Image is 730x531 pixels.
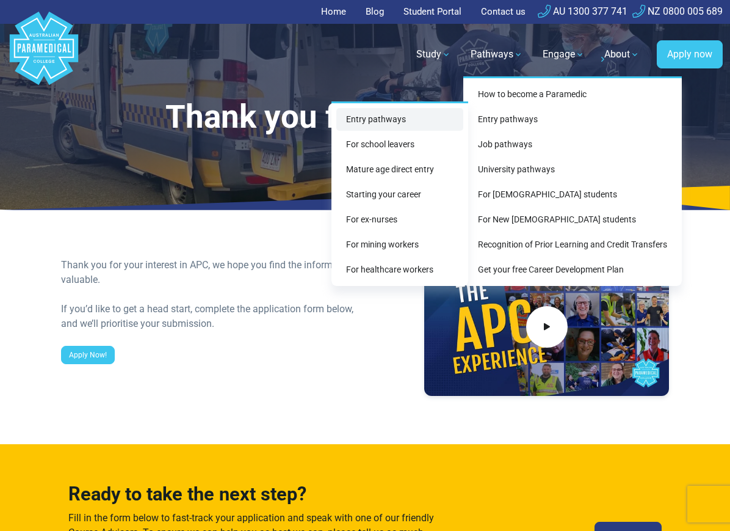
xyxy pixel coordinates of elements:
a: Job pathways [468,133,677,156]
a: For [DEMOGRAPHIC_DATA] students [468,183,677,206]
a: For ex-nurses [336,208,463,231]
a: Mature age direct entry [336,158,463,181]
a: Get your free Career Development Plan [468,258,677,281]
a: NZ 0800 005 689 [632,5,723,17]
a: Apply Now! [61,346,115,364]
a: Apply now [657,40,723,68]
a: Entry pathways [336,108,463,131]
a: Australian Paramedical College [7,24,81,86]
a: Engage [535,37,592,71]
div: Entry pathways [331,101,468,286]
div: If you’d like to get a head start, complete the application form below, and we’ll prioritise your... [61,302,358,331]
a: University pathways [468,158,677,181]
a: For New [DEMOGRAPHIC_DATA] students [468,208,677,231]
a: Study [409,37,458,71]
a: Pathways [463,37,530,71]
a: For school leavers [336,133,463,156]
h3: Ready to take the next step? [68,483,459,506]
h1: Thank you for your enquiry! [61,98,669,136]
a: About [597,37,647,71]
a: AU 1300 377 741 [538,5,627,17]
a: Starting your career [336,183,463,206]
a: Recognition of Prior Learning and Credit Transfers [468,233,677,256]
a: For healthcare workers [336,258,463,281]
a: How to become a Paramedic [468,83,677,106]
div: Thank you for your interest in APC, we hope you find the information valuable. [61,258,358,287]
div: Pathways [463,76,682,286]
a: For mining workers [336,233,463,256]
a: Entry pathways [468,108,677,131]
